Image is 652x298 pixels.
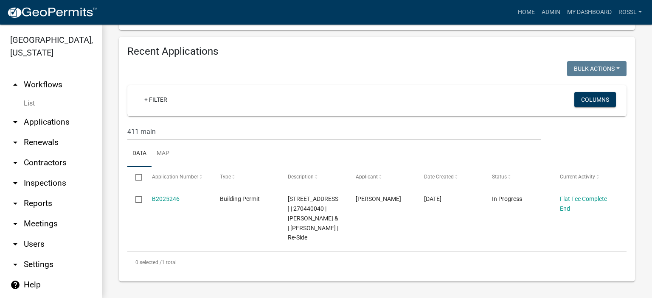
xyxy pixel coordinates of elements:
[424,174,454,180] span: Date Created
[567,61,627,76] button: Bulk Actions
[280,167,348,187] datatable-header-cell: Description
[127,252,627,273] div: 1 total
[484,167,552,187] datatable-header-cell: Status
[10,80,20,90] i: arrow_drop_up
[10,198,20,209] i: arrow_drop_down
[356,174,378,180] span: Applicant
[212,167,280,187] datatable-header-cell: Type
[143,167,211,187] datatable-header-cell: Application Number
[152,174,198,180] span: Application Number
[514,4,538,20] a: Home
[10,178,20,188] i: arrow_drop_down
[560,174,595,180] span: Current Activity
[127,167,143,187] datatable-header-cell: Select
[552,167,620,187] datatable-header-cell: Current Activity
[574,92,616,107] button: Columns
[10,117,20,127] i: arrow_drop_down
[492,174,507,180] span: Status
[288,195,338,241] span: 411 MAIN ST W | 270440040 | COLE,STEVEN F & | JENNIFER K COLE | Re-Side
[152,195,180,202] a: B2025246
[127,45,627,58] h4: Recent Applications
[564,4,615,20] a: My Dashboard
[220,174,231,180] span: Type
[288,174,314,180] span: Description
[538,4,564,20] a: Admin
[152,140,174,167] a: Map
[10,137,20,148] i: arrow_drop_down
[10,239,20,249] i: arrow_drop_down
[416,167,483,187] datatable-header-cell: Date Created
[356,195,401,202] span: Gina Gullickson
[492,195,522,202] span: In Progress
[220,195,260,202] span: Building Permit
[10,158,20,168] i: arrow_drop_down
[127,140,152,167] a: Data
[10,280,20,290] i: help
[138,92,174,107] a: + Filter
[127,123,541,140] input: Search for applications
[615,4,645,20] a: RossL
[348,167,416,187] datatable-header-cell: Applicant
[10,219,20,229] i: arrow_drop_down
[135,259,162,265] span: 0 selected /
[424,195,441,202] span: 07/25/2025
[10,259,20,270] i: arrow_drop_down
[560,195,607,212] a: Flat Fee Complete End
